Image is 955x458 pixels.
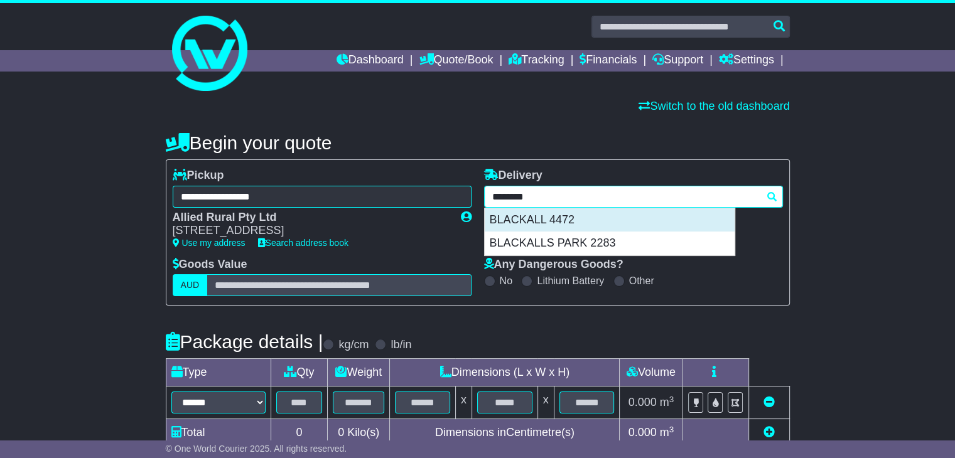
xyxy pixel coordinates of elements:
[652,50,703,72] a: Support
[338,426,344,439] span: 0
[660,396,674,408] span: m
[763,426,775,439] a: Add new item
[660,426,674,439] span: m
[271,419,328,447] td: 0
[271,359,328,386] td: Qty
[173,224,448,238] div: [STREET_ADDRESS]
[390,419,620,447] td: Dimensions in Centimetre(s)
[455,386,472,419] td: x
[328,419,390,447] td: Kilo(s)
[639,100,789,112] a: Switch to the old dashboard
[258,238,348,248] a: Search address book
[166,359,271,386] td: Type
[669,395,674,404] sup: 3
[669,425,674,434] sup: 3
[485,208,735,232] div: BLACKALL 4472
[629,426,657,439] span: 0.000
[763,396,775,408] a: Remove this item
[166,132,790,153] h4: Begin your quote
[173,258,247,272] label: Goods Value
[390,359,620,386] td: Dimensions (L x W x H)
[500,275,512,287] label: No
[629,275,654,287] label: Other
[166,331,323,352] h4: Package details |
[173,238,245,248] a: Use my address
[166,444,347,454] span: © One World Courier 2025. All rights reserved.
[173,169,224,183] label: Pickup
[620,359,683,386] td: Volume
[338,338,369,352] label: kg/cm
[484,258,623,272] label: Any Dangerous Goods?
[537,386,554,419] td: x
[419,50,493,72] a: Quote/Book
[173,274,208,296] label: AUD
[328,359,390,386] td: Weight
[719,50,774,72] a: Settings
[484,186,783,208] typeahead: Please provide city
[391,338,411,352] label: lb/in
[173,211,448,225] div: Allied Rural Pty Ltd
[337,50,404,72] a: Dashboard
[537,275,604,287] label: Lithium Battery
[166,419,271,447] td: Total
[509,50,564,72] a: Tracking
[629,396,657,408] span: 0.000
[485,232,735,255] div: BLACKALLS PARK 2283
[484,169,542,183] label: Delivery
[580,50,637,72] a: Financials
